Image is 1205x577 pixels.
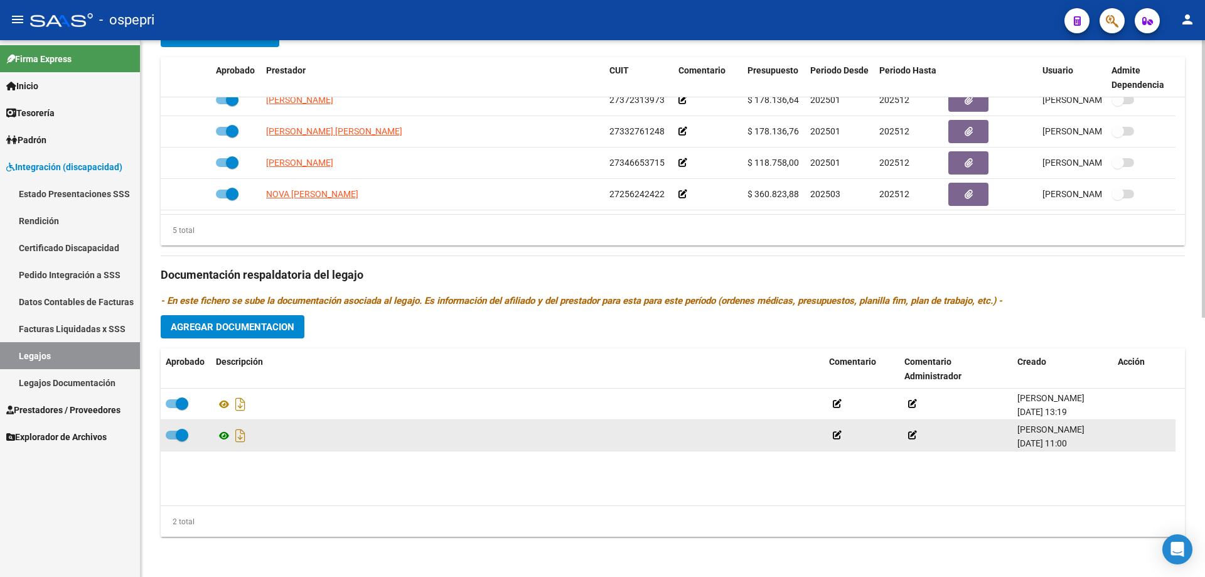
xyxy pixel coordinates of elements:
[161,515,195,529] div: 2 total
[1162,534,1192,564] div: Open Intercom Messenger
[1106,57,1176,99] datatable-header-cell: Admite Dependencia
[10,12,25,27] mat-icon: menu
[609,189,665,199] span: 27256242422
[810,65,869,75] span: Periodo Desde
[1118,357,1145,367] span: Acción
[747,158,799,168] span: $ 118.758,00
[161,224,195,237] div: 5 total
[1042,189,1141,199] span: [PERSON_NAME] [DATE]
[673,57,742,99] datatable-header-cell: Comentario
[879,95,909,105] span: 202512
[266,189,358,199] span: NOVA [PERSON_NAME]
[604,57,673,99] datatable-header-cell: CUIT
[266,95,333,105] span: [PERSON_NAME]
[161,348,211,390] datatable-header-cell: Aprobado
[6,106,55,120] span: Tesorería
[232,394,249,414] i: Descargar documento
[879,189,909,199] span: 202512
[879,65,936,75] span: Periodo Hasta
[879,126,909,136] span: 202512
[810,158,840,168] span: 202501
[161,266,1185,284] h3: Documentación respaldatoria del legajo
[899,348,1012,390] datatable-header-cell: Comentario Administrador
[1111,65,1164,90] span: Admite Dependencia
[1113,348,1176,390] datatable-header-cell: Acción
[1017,438,1067,448] span: [DATE] 11:00
[6,430,107,444] span: Explorador de Archivos
[1042,65,1073,75] span: Usuario
[879,158,909,168] span: 202512
[1037,57,1106,99] datatable-header-cell: Usuario
[609,158,665,168] span: 27346653715
[6,52,72,66] span: Firma Express
[1017,424,1084,434] span: [PERSON_NAME]
[1042,158,1141,168] span: [PERSON_NAME] [DATE]
[1042,126,1141,136] span: [PERSON_NAME] [DATE]
[609,65,629,75] span: CUIT
[99,6,154,34] span: - ospepri
[904,357,961,381] span: Comentario Administrador
[232,426,249,446] i: Descargar documento
[609,126,665,136] span: 27332761248
[1017,407,1067,417] span: [DATE] 13:19
[216,65,255,75] span: Aprobado
[266,126,402,136] span: [PERSON_NAME] [PERSON_NAME]
[166,357,205,367] span: Aprobado
[211,57,261,99] datatable-header-cell: Aprobado
[810,95,840,105] span: 202501
[874,57,943,99] datatable-header-cell: Periodo Hasta
[1180,12,1195,27] mat-icon: person
[266,158,333,168] span: [PERSON_NAME]
[6,403,120,417] span: Prestadores / Proveedores
[161,295,1002,306] i: - En este fichero se sube la documentación asociada al legajo. Es información del afiliado y del ...
[1017,357,1046,367] span: Creado
[747,189,799,199] span: $ 360.823,88
[1042,95,1141,105] span: [PERSON_NAME] [DATE]
[1012,348,1113,390] datatable-header-cell: Creado
[824,348,899,390] datatable-header-cell: Comentario
[747,126,799,136] span: $ 178.136,76
[742,57,805,99] datatable-header-cell: Presupuesto
[261,57,604,99] datatable-header-cell: Prestador
[266,65,306,75] span: Prestador
[171,321,294,333] span: Agregar Documentacion
[678,65,726,75] span: Comentario
[747,95,799,105] span: $ 178.136,64
[747,65,798,75] span: Presupuesto
[6,79,38,93] span: Inicio
[609,95,665,105] span: 27372313973
[6,160,122,174] span: Integración (discapacidad)
[161,315,304,338] button: Agregar Documentacion
[6,133,46,147] span: Padrón
[211,348,824,390] datatable-header-cell: Descripción
[810,189,840,199] span: 202503
[810,126,840,136] span: 202501
[216,357,263,367] span: Descripción
[829,357,876,367] span: Comentario
[805,57,874,99] datatable-header-cell: Periodo Desde
[1017,393,1084,403] span: [PERSON_NAME]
